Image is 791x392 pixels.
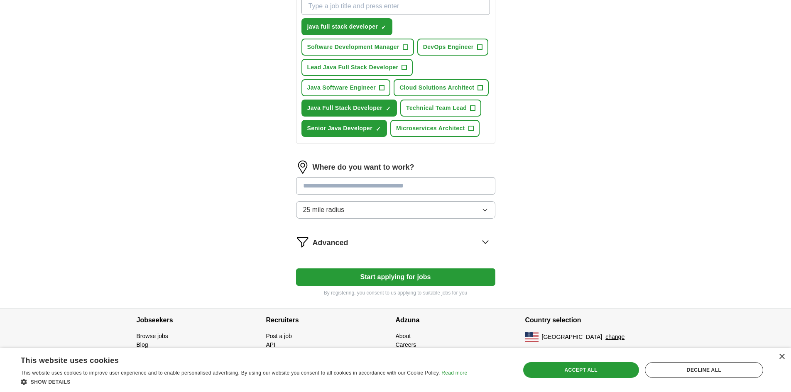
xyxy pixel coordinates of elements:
span: java full stack developer [307,22,378,31]
img: filter [296,235,309,248]
p: By registering, you consent to us applying to suitable jobs for you [296,289,495,297]
div: Show details [21,377,467,386]
label: Where do you want to work? [313,162,414,173]
span: ✓ [386,105,391,112]
span: ✓ [381,24,386,31]
img: US flag [525,332,539,342]
button: Start applying for jobs [296,268,495,286]
a: Browse jobs [137,333,168,339]
span: [GEOGRAPHIC_DATA] [542,333,602,341]
span: 25 mile radius [303,205,345,215]
span: Java Full Stack Developer [307,104,383,112]
button: java full stack developer✓ [301,18,393,35]
button: change [605,333,624,341]
span: Software Development Manager [307,43,399,51]
button: Software Development Manager [301,39,414,56]
div: Close [779,354,785,360]
a: Read more, opens a new window [441,370,467,376]
button: Technical Team Lead [400,100,481,117]
button: 25 mile radius [296,201,495,219]
span: DevOps Engineer [423,43,474,51]
span: Technical Team Lead [406,104,467,112]
button: Lead Java Full Stack Developer [301,59,413,76]
span: ✓ [376,126,381,132]
button: Java Full Stack Developer✓ [301,100,397,117]
a: Post a job [266,333,292,339]
button: Senior Java Developer✓ [301,120,387,137]
span: Senior Java Developer [307,124,373,133]
span: Microservices Architect [396,124,465,133]
a: API [266,341,276,348]
button: DevOps Engineer [417,39,488,56]
button: Microservices Architect [390,120,480,137]
img: location.png [296,161,309,174]
div: This website uses cookies [21,353,446,365]
h4: Country selection [525,309,655,332]
span: Java Software Engineer [307,83,376,92]
button: Cloud Solutions Architect [394,79,489,96]
span: This website uses cookies to improve user experience and to enable personalised advertising. By u... [21,370,440,376]
span: Lead Java Full Stack Developer [307,63,399,72]
span: Cloud Solutions Architect [399,83,474,92]
a: Careers [396,341,416,348]
div: Decline all [645,362,763,378]
span: Show details [31,379,71,385]
a: Blog [137,341,148,348]
div: Accept all [523,362,639,378]
button: Java Software Engineer [301,79,391,96]
a: About [396,333,411,339]
span: Advanced [313,237,348,248]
